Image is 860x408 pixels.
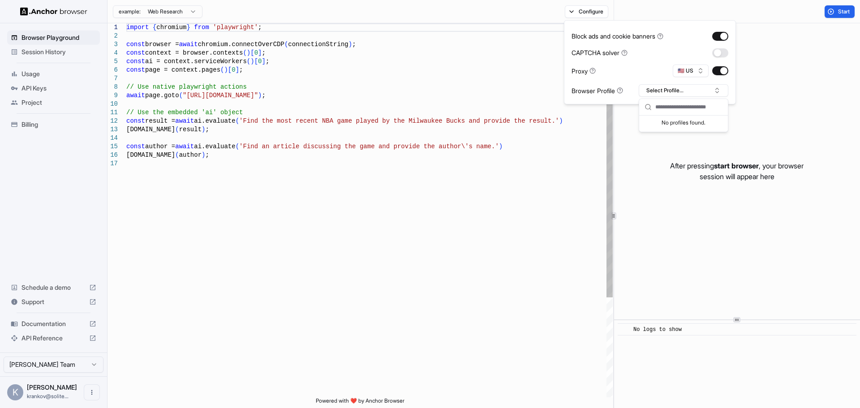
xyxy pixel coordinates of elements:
[107,142,118,151] div: 15
[175,143,194,150] span: await
[84,384,100,400] button: Open menu
[228,66,232,73] span: [
[179,151,202,159] span: author
[205,126,209,133] span: ;
[239,143,427,150] span: 'Find an article discussing the game and provide t
[348,41,352,48] span: )
[145,66,220,73] span: page = context.pages
[21,120,96,129] span: Billing
[194,143,235,150] span: ai.evaluate
[126,92,145,99] span: await
[175,151,179,159] span: (
[838,8,851,15] span: Start
[7,45,100,59] div: Session History
[126,83,247,90] span: // Use native playwright actions
[126,143,145,150] span: const
[183,92,258,99] span: "[URL][DOMAIN_NAME]"
[250,49,254,56] span: [
[220,66,224,73] span: (
[145,92,179,99] span: page.goto
[179,126,202,133] span: result
[194,24,209,31] span: from
[236,117,239,125] span: (
[243,49,246,56] span: (
[126,41,145,48] span: const
[7,117,100,132] div: Billing
[107,40,118,49] div: 3
[673,64,709,77] button: 🇺🇸 US
[258,49,262,56] span: ]
[559,117,563,125] span: )
[825,5,855,18] button: Start
[670,160,804,182] p: After pressing , your browser session will appear here
[126,66,145,73] span: const
[198,41,284,48] span: chromium.connectOverCDP
[633,326,682,333] span: No logs to show
[27,383,77,391] span: Krasimir Rankov
[179,41,198,48] span: await
[213,24,258,31] span: 'playwright'
[254,49,258,56] span: 0
[499,143,503,150] span: )
[21,84,96,93] span: API Keys
[153,24,156,31] span: {
[126,126,175,133] span: [DOMAIN_NAME]
[175,117,194,125] span: await
[107,49,118,57] div: 4
[27,393,69,399] span: krankov@solitex.biz
[622,325,627,334] span: ​
[186,24,190,31] span: }
[572,48,628,57] div: CAPTCHA solver
[21,319,86,328] span: Documentation
[145,117,175,125] span: result =
[236,66,239,73] span: ]
[107,57,118,66] div: 5
[107,74,118,83] div: 7
[126,24,149,31] span: import
[7,384,23,400] div: K
[572,31,663,41] div: Block ads and cookie banners
[119,8,141,15] span: example:
[262,58,265,65] span: ]
[639,116,728,128] div: No profiles found.
[21,98,96,107] span: Project
[21,33,96,42] span: Browser Playground
[239,66,243,73] span: ;
[107,117,118,125] div: 12
[258,24,262,31] span: ;
[107,159,118,168] div: 17
[236,143,239,150] span: (
[247,49,250,56] span: )
[7,95,100,110] div: Project
[7,67,100,81] div: Usage
[7,317,100,331] div: Documentation
[254,58,258,65] span: [
[156,24,186,31] span: chromium
[107,100,118,108] div: 10
[126,58,145,65] span: const
[126,109,243,116] span: // Use the embedded 'ai' object
[145,143,175,150] span: author =
[7,295,100,309] div: Support
[126,151,175,159] span: [DOMAIN_NAME]
[7,331,100,345] div: API Reference
[565,5,608,18] button: Configure
[21,283,86,292] span: Schedule a demo
[266,58,269,65] span: ;
[107,83,118,91] div: 8
[194,117,235,125] span: ai.evaluate
[239,117,427,125] span: 'Find the most recent NBA game played by the Milwa
[20,7,87,16] img: Anchor Logo
[179,92,183,99] span: (
[427,143,499,150] span: he author\'s name.'
[21,334,86,343] span: API Reference
[205,151,209,159] span: ;
[352,41,356,48] span: ;
[7,280,100,295] div: Schedule a demo
[7,81,100,95] div: API Keys
[107,23,118,32] div: 1
[572,86,623,95] div: Browser Profile
[107,108,118,117] div: 11
[107,32,118,40] div: 2
[639,84,728,97] button: Select Profile...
